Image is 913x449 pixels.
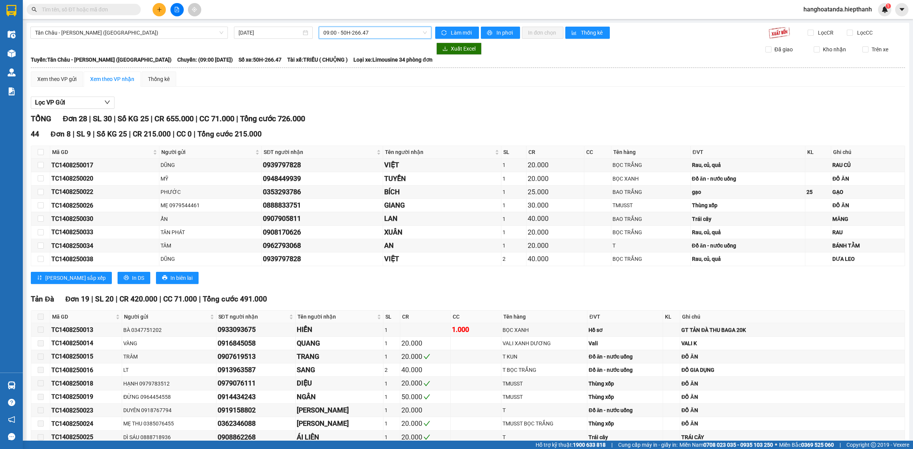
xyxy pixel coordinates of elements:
div: 20.000 [401,405,449,416]
div: XUÂN [384,227,500,238]
th: Tên hàng [611,146,690,159]
td: TC1408250038 [50,252,159,266]
span: question-circle [8,399,15,406]
div: Rau, củ, quả [692,161,804,169]
td: XUÂN [383,226,501,239]
td: TC1408250030 [50,212,159,225]
td: VIỆT [383,252,501,266]
td: TRANG [296,350,383,363]
div: ĐỪNG 0964454558 [123,393,215,401]
span: Mã GD [52,148,151,156]
span: hanghoatanda.hiepthanh [797,5,878,14]
div: 1 [503,161,525,169]
td: TC1408250013 [50,323,122,336]
span: | [199,295,201,303]
div: 2 [385,366,398,374]
div: ĐỒ GIA DỤNG [681,366,903,374]
div: Đồ ăn - nước uống [692,175,804,183]
div: ẨN [161,215,261,223]
span: | [114,114,116,123]
img: 9k= [768,27,790,39]
span: Số KG 25 [97,130,127,138]
div: Đồ ăn - nước uống [692,241,804,250]
span: Số KG 25 [118,114,149,123]
div: TC1408250016 [51,365,121,375]
div: 20.000 [528,173,583,184]
div: 0353293786 [263,187,382,197]
img: warehouse-icon [8,30,16,38]
th: ĐVT [587,311,663,323]
div: 40.000 [528,254,583,264]
td: TC1408250014 [50,337,122,350]
div: VIỆT [384,160,500,170]
span: In DS [132,274,144,282]
td: TC1408250018 [50,377,122,390]
div: gạo [692,188,804,196]
div: BAO TRẮNG [612,215,689,223]
span: printer [487,30,493,36]
th: CR [526,146,584,159]
span: plus [157,7,162,12]
span: CC 71.000 [199,114,234,123]
td: 0939797828 [262,159,383,172]
td: TC1408250016 [50,363,122,377]
span: CR 215.000 [133,130,171,138]
div: 0948449939 [263,173,382,184]
span: Số xe: 50H-266.47 [239,56,282,64]
td: DIỆU [296,377,383,390]
span: 1 [887,3,889,9]
div: TC1408250034 [51,241,158,251]
div: 25 [806,188,830,196]
button: sort-ascending[PERSON_NAME] sắp xếp [31,272,112,284]
button: file-add [170,3,184,16]
td: THẢO LINH [296,404,383,417]
div: TC1408250038 [51,254,158,264]
div: PHƯỚC [161,188,261,196]
div: TC1408250013 [51,325,121,335]
div: TC1408250015 [51,352,121,361]
span: In phơi [496,29,514,37]
span: Mã GD [52,313,114,321]
span: In biên lai [170,274,192,282]
div: ĐỒ ĂN [681,393,903,401]
div: MẸ 0979544461 [161,201,261,209]
button: plus [153,3,166,16]
td: 0948449939 [262,172,383,186]
div: RAU [832,228,903,236]
td: 0933093675 [216,323,296,336]
img: warehouse-icon [8,68,16,76]
div: BỌC TRẮNG [612,161,689,169]
button: printerIn biên lai [156,272,199,284]
th: SL [383,311,400,323]
span: printer [162,275,167,281]
td: TC1408250015 [50,350,122,363]
input: Tìm tên, số ĐT hoặc mã đơn [42,5,132,14]
span: SĐT người nhận [264,148,375,156]
span: printer [124,275,129,281]
td: 0939797828 [262,252,383,266]
div: 25.000 [528,187,583,197]
span: Tên người nhận [385,148,493,156]
div: MỸ [161,175,261,183]
span: | [116,295,118,303]
img: warehouse-icon [8,381,16,389]
div: 0939797828 [263,254,382,264]
div: DUYÊN 0918767794 [123,406,215,414]
div: [PERSON_NAME] [297,405,382,416]
span: Đơn 28 [63,114,87,123]
div: Thùng xốp [692,201,804,209]
th: Ghi chú [831,146,905,159]
div: 0933093675 [218,324,294,335]
td: TC1408250034 [50,239,159,252]
td: 0907905811 [262,212,383,225]
span: Chuyến: (09:00 [DATE]) [177,56,233,64]
th: ĐVT [691,146,805,159]
div: MĂNG [832,215,903,223]
th: CC [584,146,611,159]
span: | [89,114,91,123]
div: Hồ sơ [589,326,662,334]
div: DŨNG [161,161,261,169]
div: 0907619513 [218,351,294,362]
div: LT [123,366,215,374]
div: ĐỒ ĂN [681,379,903,388]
